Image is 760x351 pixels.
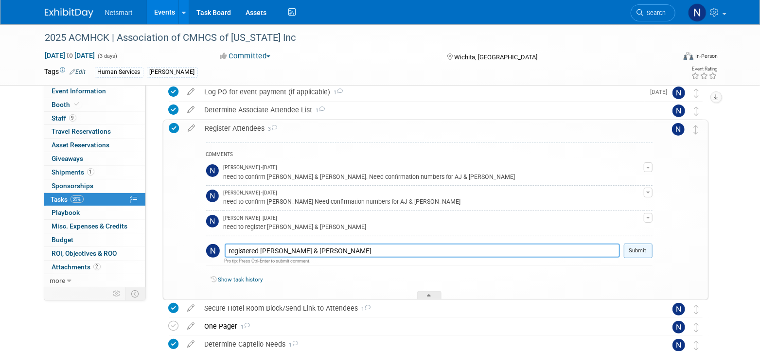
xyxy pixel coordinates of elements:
[44,85,145,98] a: Event Information
[238,324,250,330] span: 1
[200,318,653,334] div: One Pager
[624,244,653,258] button: Submit
[183,340,200,349] a: edit
[45,67,86,78] td: Tags
[694,323,699,332] i: Move task
[183,124,200,133] a: edit
[216,51,274,61] button: Committed
[69,114,76,122] span: 9
[44,125,145,138] a: Travel Reservations
[45,51,96,60] span: [DATE] [DATE]
[618,51,718,65] div: Event Format
[52,182,94,190] span: Sponsorships
[225,258,620,264] div: Pro tip: Press Ctrl-Enter to submit comment.
[42,29,661,47] div: 2025 ACMHCK | Association of CMHCS of [US_STATE] Inc
[695,53,718,60] div: In-Person
[200,120,653,137] div: Register Attendees
[44,112,145,125] a: Staff9
[200,84,645,100] div: Log PO for event payment (if applicable)
[206,150,653,160] div: COMMENTS
[97,53,118,59] span: (3 days)
[44,233,145,246] a: Budget
[52,263,101,271] span: Attachments
[44,139,145,152] a: Asset Reservations
[44,247,145,260] a: ROI, Objectives & ROO
[44,179,145,193] a: Sponsorships
[183,105,200,114] a: edit
[66,52,75,59] span: to
[147,67,198,77] div: [PERSON_NAME]
[75,102,80,107] i: Booth reservation complete
[218,276,263,283] a: Show task history
[688,3,707,22] img: Nina Finn
[109,287,126,300] td: Personalize Event Tab Strip
[52,168,94,176] span: Shipments
[224,215,278,222] span: [PERSON_NAME] - [DATE]
[52,155,84,162] span: Giveaways
[206,164,219,177] img: Nina Finn
[694,305,699,314] i: Move task
[684,52,693,60] img: Format-Inperson.png
[52,236,74,244] span: Budget
[672,87,685,99] img: Nina Finn
[224,164,278,171] span: [PERSON_NAME] - [DATE]
[45,8,93,18] img: ExhibitDay
[44,220,145,233] a: Misc. Expenses & Credits
[52,249,117,257] span: ROI, Objectives & ROO
[71,195,84,203] span: 39%
[52,87,106,95] span: Event Information
[183,304,200,313] a: edit
[206,215,219,228] img: Nina Finn
[44,261,145,274] a: Attachments2
[286,342,299,348] span: 1
[44,274,145,287] a: more
[672,105,685,117] img: Nina Finn
[52,141,110,149] span: Asset Reservations
[44,206,145,219] a: Playbook
[52,114,76,122] span: Staff
[224,196,644,206] div: need to confirm [PERSON_NAME] Need confirmation numbers for AJ & [PERSON_NAME]
[125,287,145,300] td: Toggle Event Tabs
[651,88,672,95] span: [DATE]
[358,306,371,312] span: 1
[454,53,537,61] span: Wichita, [GEOGRAPHIC_DATA]
[672,303,685,316] img: Nina Finn
[52,222,128,230] span: Misc. Expenses & Credits
[313,107,325,114] span: 1
[183,322,200,331] a: edit
[183,88,200,96] a: edit
[331,89,343,96] span: 1
[631,4,675,21] a: Search
[694,88,699,98] i: Move task
[206,190,219,202] img: Nina Finn
[51,195,84,203] span: Tasks
[694,125,699,134] i: Move task
[70,69,86,75] a: Edit
[105,9,133,17] span: Netsmart
[694,106,699,116] i: Move task
[672,321,685,333] img: Nina Finn
[672,123,685,136] img: Nina Finn
[206,244,220,258] img: Nina Finn
[44,166,145,179] a: Shipments1
[224,172,644,181] div: need to confirm [PERSON_NAME] & [PERSON_NAME]. Need confirmation numbers for AJ & [PERSON_NAME]
[44,193,145,206] a: Tasks39%
[224,190,278,196] span: [PERSON_NAME] - [DATE]
[52,127,111,135] span: Travel Reservations
[93,263,101,270] span: 2
[265,126,278,132] span: 3
[644,9,666,17] span: Search
[50,277,66,284] span: more
[694,341,699,350] i: Move task
[224,222,644,231] div: need to register [PERSON_NAME] & [PERSON_NAME]
[200,102,653,118] div: Determine Associate Attendee List
[52,209,80,216] span: Playbook
[87,168,94,175] span: 1
[691,67,717,71] div: Event Rating
[52,101,82,108] span: Booth
[44,98,145,111] a: Booth
[95,67,143,77] div: Human Services
[200,300,653,316] div: Secure Hotel Room Block/Send Link to Attendees
[44,152,145,165] a: Giveaways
